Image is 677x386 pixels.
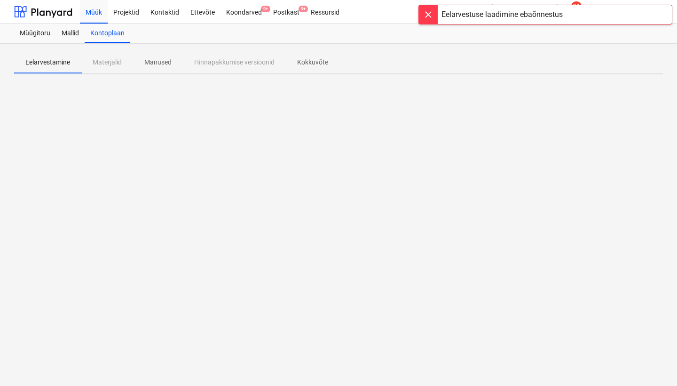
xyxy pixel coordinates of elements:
[25,57,70,67] p: Eelarvestamine
[144,57,172,67] p: Manused
[441,9,563,20] div: Eelarvestuse laadimine ebaõnnestus
[630,341,677,386] iframe: Chat Widget
[299,6,308,12] span: 9+
[14,24,56,43] a: Müügitoru
[85,24,130,43] a: Kontoplaan
[297,57,328,67] p: Kokkuvõte
[261,6,270,12] span: 9+
[56,24,85,43] a: Mallid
